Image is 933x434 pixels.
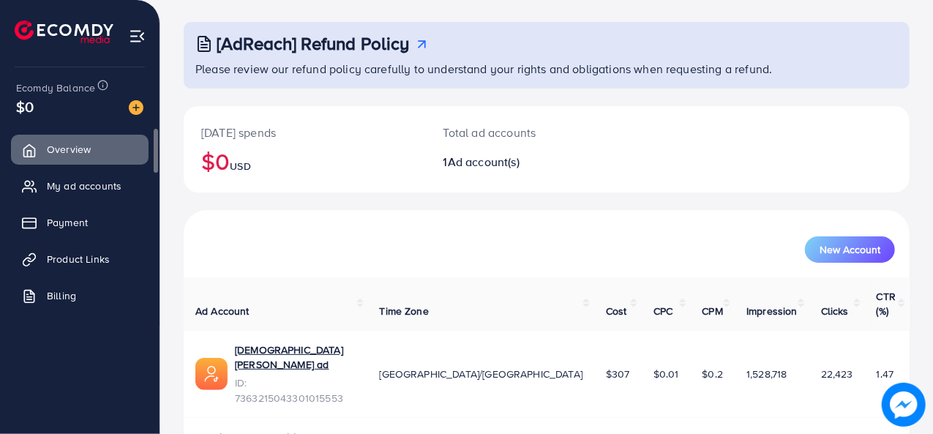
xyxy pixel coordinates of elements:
span: CTR (%) [877,289,896,318]
span: Impression [746,304,798,318]
span: 1.47 [877,367,894,381]
span: Time Zone [380,304,429,318]
span: $0.2 [702,367,724,381]
span: Ad account(s) [448,154,520,170]
img: logo [15,20,113,43]
h3: [AdReach] Refund Policy [217,33,410,54]
a: Billing [11,281,149,310]
span: CPM [702,304,723,318]
a: Payment [11,208,149,237]
span: USD [230,159,250,173]
span: $0.01 [653,367,679,381]
img: ic-ads-acc.e4c84228.svg [195,358,228,390]
a: Product Links [11,244,149,274]
a: Overview [11,135,149,164]
button: New Account [805,236,895,263]
span: Overview [47,142,91,157]
span: 1,528,718 [746,367,787,381]
img: image [129,100,143,115]
span: $307 [606,367,630,381]
span: Clicks [821,304,849,318]
h2: $0 [201,147,408,175]
span: ID: 7363215043301015553 [235,375,356,405]
p: Please review our refund policy carefully to understand your rights and obligations when requesti... [195,60,901,78]
span: 22,423 [821,367,853,381]
span: Billing [47,288,76,303]
span: CPC [653,304,672,318]
a: [DEMOGRAPHIC_DATA] [PERSON_NAME] ad [235,343,356,373]
span: Ecomdy Balance [16,81,95,95]
p: [DATE] spends [201,124,408,141]
span: $0 [16,96,34,117]
span: My ad accounts [47,179,121,193]
span: [GEOGRAPHIC_DATA]/[GEOGRAPHIC_DATA] [380,367,583,381]
span: Cost [606,304,627,318]
span: New Account [820,244,880,255]
h2: 1 [443,155,590,169]
img: menu [129,28,146,45]
span: Ad Account [195,304,250,318]
a: My ad accounts [11,171,149,201]
img: image [882,383,926,427]
p: Total ad accounts [443,124,590,141]
span: Product Links [47,252,110,266]
span: Payment [47,215,88,230]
